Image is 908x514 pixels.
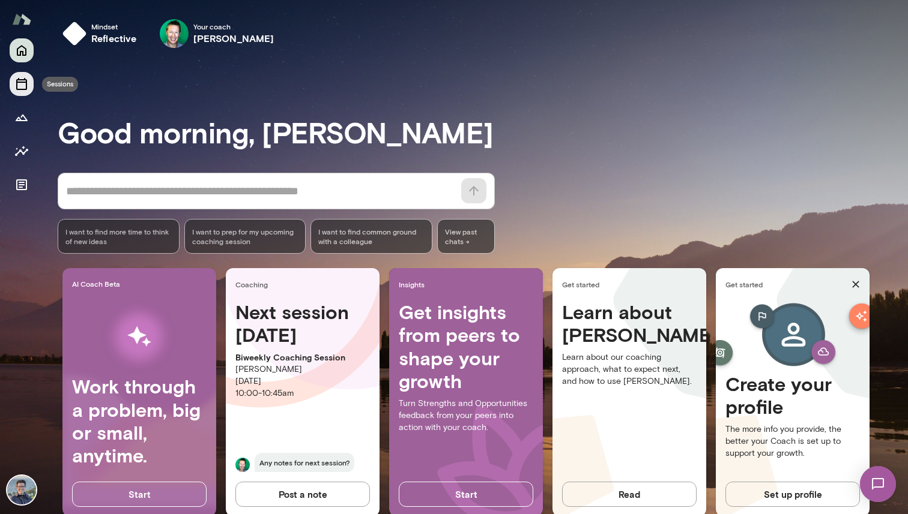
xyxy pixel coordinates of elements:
[91,31,137,46] h6: reflective
[86,299,193,375] img: AI Workflows
[10,139,34,163] button: Insights
[192,227,298,246] span: I want to prep for my upcoming coaching session
[10,72,34,96] button: Sessions
[235,351,370,363] p: Biweekly Coaching Session
[235,458,250,472] img: Brian
[235,300,370,347] h4: Next session [DATE]
[10,173,34,197] button: Documents
[72,375,207,467] h4: Work through a problem, big or small, anytime.
[725,372,860,419] h4: Create your profile
[437,219,495,254] span: View past chats ->
[12,8,31,31] img: Mento
[562,482,697,507] button: Read
[235,279,375,289] span: Coaching
[72,482,207,507] button: Start
[58,219,180,254] div: I want to find more time to think of new ideas
[10,106,34,130] button: Growth Plan
[399,482,533,507] button: Start
[255,453,354,472] span: Any notes for next session?
[160,19,189,48] img: Brian Lawrence
[725,423,860,459] p: The more info you provide, the better your Coach is set up to support your growth.
[58,14,147,53] button: Mindsetreflective
[184,219,306,254] div: I want to prep for my upcoming coaching session
[10,38,34,62] button: Home
[399,300,533,393] h4: Get insights from peers to shape your growth
[318,227,425,246] span: I want to find common ground with a colleague
[193,31,274,46] h6: [PERSON_NAME]
[65,227,172,246] span: I want to find more time to think of new ideas
[58,115,908,149] h3: Good morning, [PERSON_NAME]
[730,300,855,372] img: Create profile
[562,351,697,387] p: Learn about our coaching approach, what to expect next, and how to use [PERSON_NAME].
[562,300,697,347] h4: Learn about [PERSON_NAME]
[235,387,370,399] p: 10:00 - 10:45am
[725,482,860,507] button: Set up profile
[235,375,370,387] p: [DATE]
[91,22,137,31] span: Mindset
[235,363,370,375] p: [PERSON_NAME]
[562,279,701,289] span: Get started
[235,482,370,507] button: Post a note
[42,77,78,92] div: Sessions
[62,22,86,46] img: mindset
[310,219,432,254] div: I want to find common ground with a colleague
[725,279,847,289] span: Get started
[72,279,211,288] span: AI Coach Beta
[193,22,274,31] span: Your coach
[399,279,538,289] span: Insights
[151,14,283,53] div: Brian LawrenceYour coach[PERSON_NAME]
[399,398,533,434] p: Turn Strengths and Opportunities feedback from your peers into action with your coach.
[7,476,36,504] img: Júlio Batista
